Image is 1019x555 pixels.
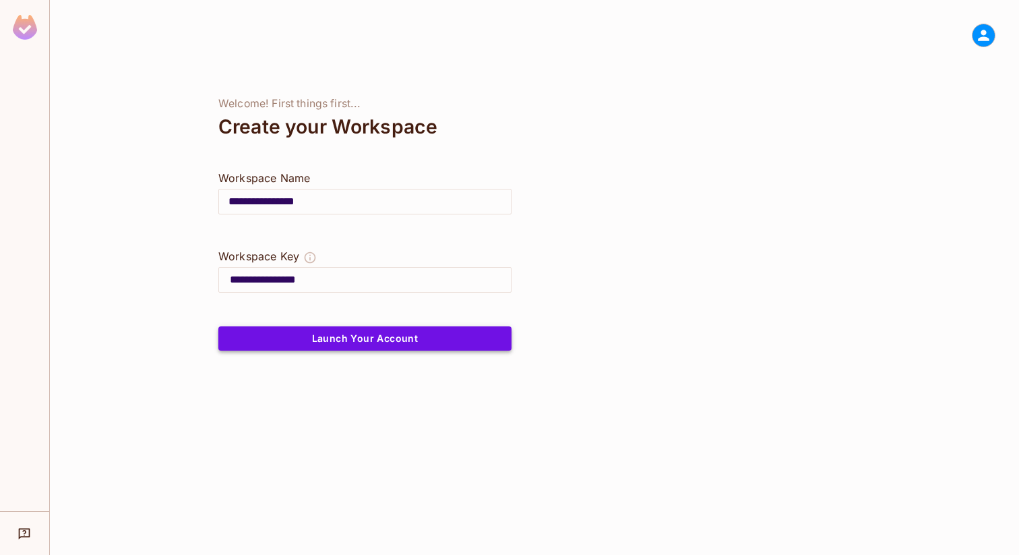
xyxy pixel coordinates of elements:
button: The Workspace Key is unique, and serves as the identifier of your workspace. [303,248,317,267]
button: Launch Your Account [218,326,512,351]
div: Welcome! First things first... [218,97,512,111]
div: Workspace Key [218,248,299,264]
img: SReyMgAAAABJRU5ErkJggg== [13,15,37,40]
div: Help & Updates [9,520,40,547]
div: Workspace Name [218,170,512,186]
div: Create your Workspace [218,111,512,143]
